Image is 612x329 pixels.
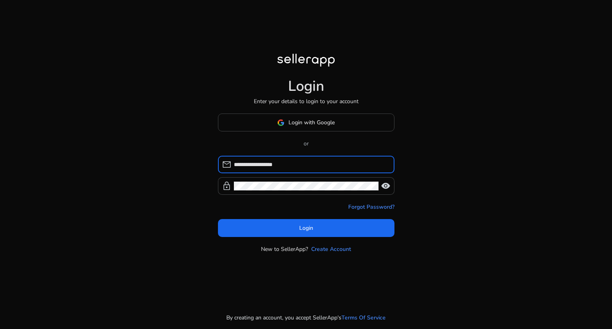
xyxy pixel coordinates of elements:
span: Login with Google [288,118,335,127]
span: visibility [381,181,390,191]
p: New to SellerApp? [261,245,308,253]
span: Login [299,224,313,232]
a: Create Account [311,245,351,253]
p: or [218,139,394,148]
a: Terms Of Service [341,313,386,322]
img: google-logo.svg [277,119,284,126]
button: Login [218,219,394,237]
span: lock [222,181,231,191]
button: Login with Google [218,114,394,131]
a: Forgot Password? [348,203,394,211]
p: Enter your details to login to your account [254,97,359,106]
span: mail [222,160,231,169]
h1: Login [288,78,324,95]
